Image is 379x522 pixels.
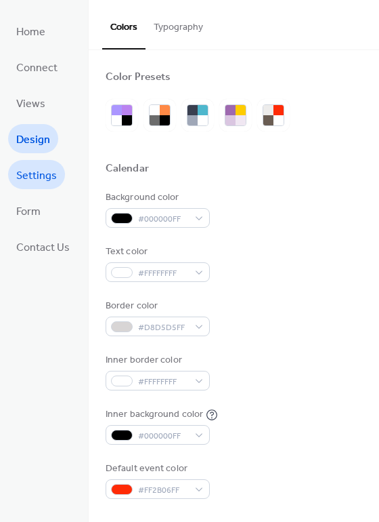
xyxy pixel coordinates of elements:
div: Inner background color [106,407,203,422]
span: Contact Us [16,237,70,258]
span: #FF2B06FF [138,483,188,498]
span: Views [16,94,45,115]
span: Form [16,201,41,222]
div: Inner border color [106,353,207,367]
div: Text color [106,245,207,259]
div: Color Presets [106,71,171,85]
a: Connect [8,52,66,81]
div: Calendar [106,162,149,176]
div: Background color [106,190,207,205]
span: Connect [16,58,58,79]
div: Default event color [106,462,207,476]
span: #000000FF [138,429,188,443]
span: #D8D5D5FF [138,321,188,335]
a: Design [8,124,58,153]
a: Home [8,16,53,45]
span: Home [16,22,45,43]
a: Settings [8,160,65,189]
a: Contact Us [8,232,78,261]
span: Design [16,129,50,150]
span: #FFFFFFFF [138,375,188,389]
span: #FFFFFFFF [138,266,188,281]
span: #000000FF [138,212,188,226]
a: Form [8,196,49,225]
div: Border color [106,299,207,313]
a: Views [8,88,53,117]
span: Settings [16,165,57,186]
